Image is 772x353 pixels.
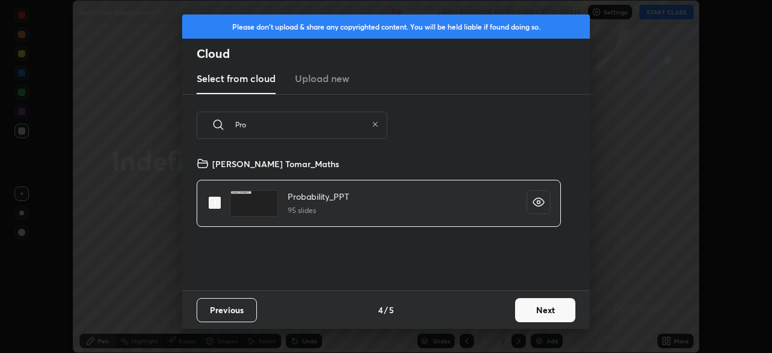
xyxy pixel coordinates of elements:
div: grid [182,153,575,290]
button: Next [515,298,575,322]
img: 1700218343CSTKWE.pdf [230,190,278,217]
h4: / [384,304,388,316]
h3: Select from cloud [197,71,276,86]
h4: Probability_PPT [288,190,349,203]
h4: [PERSON_NAME] Tomar_Maths [212,157,339,170]
input: Search [235,99,367,150]
h4: 4 [378,304,383,316]
div: Please don't upload & share any copyrighted content. You will be held liable if found doing so. [182,14,590,39]
h2: Cloud [197,46,590,62]
button: Previous [197,298,257,322]
h4: 5 [389,304,394,316]
h5: 95 slides [288,205,349,216]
